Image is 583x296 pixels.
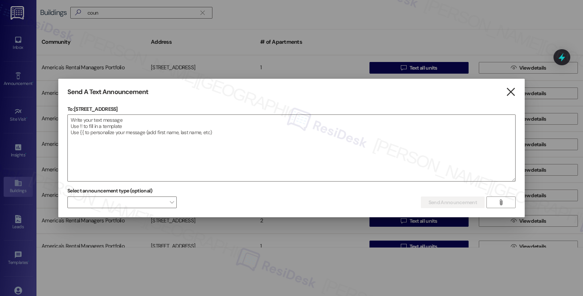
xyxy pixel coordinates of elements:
i:  [506,88,516,96]
span: Send Announcement [429,199,477,206]
label: Select announcement type (optional) [67,185,153,196]
p: To: [STREET_ADDRESS] [67,105,516,113]
h3: Send A Text Announcement [67,88,148,96]
i:  [498,199,504,205]
button: Send Announcement [421,196,485,208]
